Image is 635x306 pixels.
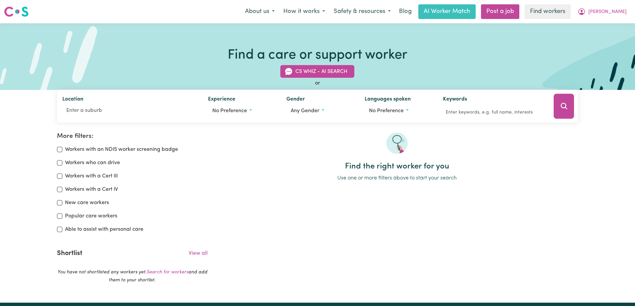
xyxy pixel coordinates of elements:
[573,5,631,19] button: My Account
[481,4,519,19] a: Post a job
[57,79,578,87] div: or
[418,4,476,19] a: AI Worker Match
[395,4,416,19] a: Blog
[65,159,120,167] label: Workers who can drive
[241,5,279,19] button: About us
[443,107,544,118] input: Enter keywords, e.g. full name, interests
[189,251,208,256] a: View all
[280,65,354,78] button: CS Whiz - AI Search
[291,108,319,114] span: Any gender
[365,105,432,117] button: Worker language preferences
[65,212,117,220] label: Popular care workers
[65,225,143,233] label: Able to assist with personal care
[279,5,329,19] button: How it works
[57,133,208,140] h2: More filters:
[286,105,354,117] button: Worker gender preference
[62,105,198,117] input: Enter a suburb
[228,47,407,63] h1: Find a care or support worker
[329,5,395,19] button: Safety & resources
[216,162,578,171] h2: Find the right worker for you
[208,105,276,117] button: Worker experience options
[65,146,178,153] label: Workers with an NDIS worker screening badge
[62,95,83,105] label: Location
[286,95,305,105] label: Gender
[57,249,82,257] h2: Shortlist
[65,199,109,207] label: New care workers
[443,95,467,105] label: Keywords
[147,270,188,275] a: Search for workers
[4,6,29,18] img: Careseekers logo
[65,172,118,180] label: Workers with a Cert III
[554,94,574,119] button: Search
[216,174,578,182] p: Use one or more filters above to start your search
[525,4,571,19] a: Find workers
[588,8,627,16] span: [PERSON_NAME]
[212,108,247,114] span: No preference
[369,108,404,114] span: No preference
[208,95,235,105] label: Experience
[65,185,118,193] label: Workers with a Cert IV
[4,4,29,19] a: Careseekers logo
[57,270,207,283] em: You have not shortlisted any workers yet. and add them to your shortlist.
[365,95,411,105] label: Languages spoken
